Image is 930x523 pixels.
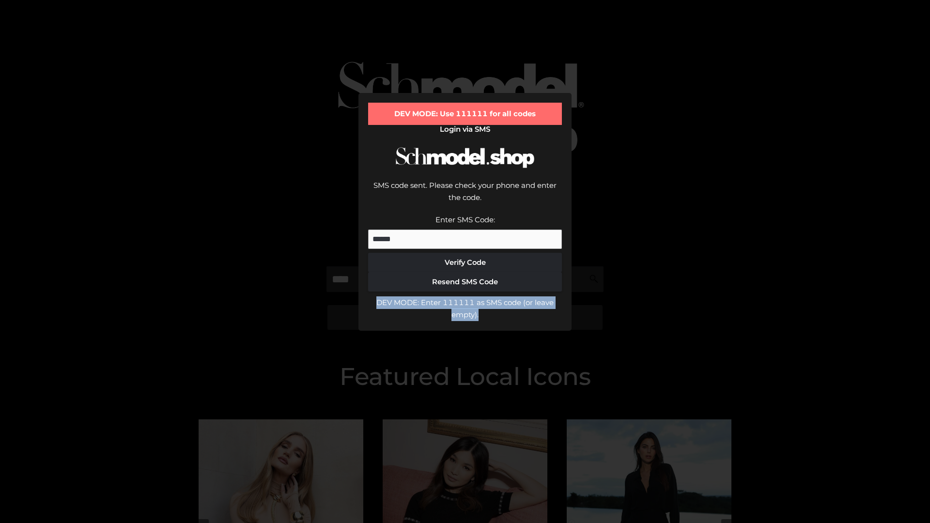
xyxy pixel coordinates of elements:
button: Verify Code [368,253,562,272]
div: DEV MODE: Use 111111 for all codes [368,103,562,125]
img: Schmodel Logo [392,138,538,177]
label: Enter SMS Code: [435,215,495,224]
button: Resend SMS Code [368,272,562,292]
div: SMS code sent. Please check your phone and enter the code. [368,179,562,214]
div: DEV MODE: Enter 111111 as SMS code (or leave empty). [368,296,562,321]
h2: Login via SMS [368,125,562,134]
